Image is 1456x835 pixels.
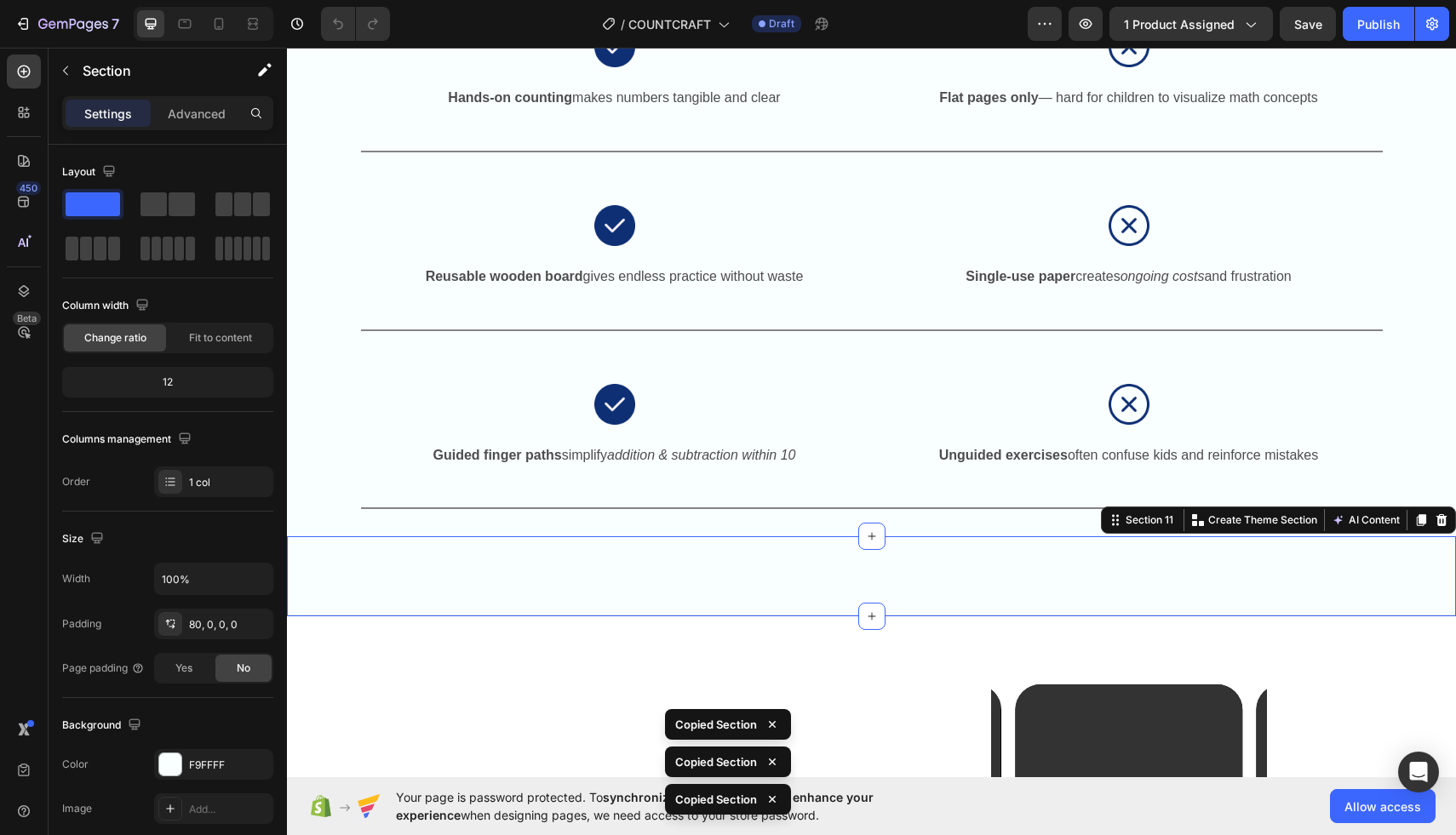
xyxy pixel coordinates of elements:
div: Section 11 [835,465,890,480]
img: gempages_586269699143107267-ce55c0d7-7b32-4d0b-a6b4-da26d19520c7.png [822,157,863,198]
button: AI Content [1041,462,1116,483]
span: synchronize your theme style & enhance your experience [396,790,874,822]
strong: Reusable wooden board [139,221,296,236]
i: addition & subtraction within 10 [320,400,508,415]
div: Beta [13,312,41,325]
span: Fit to content [189,330,252,346]
button: Publish [1343,7,1414,41]
p: Copied Section [675,791,757,808]
strong: Unguided exercises [652,400,781,415]
div: Column width [62,295,152,317]
span: / [621,15,625,33]
div: F9FFFF [189,758,269,773]
p: Copied Section [675,716,757,733]
p: creates and frustration [590,217,1094,242]
img: gempages_586269699143107267-ce55c0d7-7b32-4d0b-a6b4-da26d19520c7.png [822,336,863,377]
div: 12 [66,370,270,394]
p: Settings [84,105,132,123]
div: 80, 0, 0, 0 [189,617,269,632]
p: 7 [112,14,119,34]
input: Auto [155,563,272,594]
span: Draft [769,16,794,31]
span: Your page is password protected. To when designing pages, we need access to your store password. [396,788,940,824]
img: gempages_586269699143107267-2c699e32-d369-4f37-bdc0-59955cd30bb7.png [307,157,348,198]
button: 7 [7,7,127,41]
div: Page padding [62,661,145,676]
div: Image [62,801,92,816]
div: Width [62,571,90,586]
strong: Single-use paper [679,221,788,236]
p: Copied Section [675,753,757,770]
span: Change ratio [84,330,146,346]
p: Advanced [168,105,226,123]
span: COUNTCRAFT [628,15,711,33]
div: Color [62,757,89,772]
p: simplify [76,396,580,420]
span: Save [1294,17,1322,31]
div: Padding [62,616,101,632]
div: Columns management [62,428,195,451]
div: 450 [16,181,41,195]
div: Undo/Redo [321,7,390,41]
div: Add... [189,802,269,817]
div: Open Intercom Messenger [1398,752,1439,792]
iframe: Design area [287,48,1456,777]
span: No [237,661,250,676]
span: Allow access [1344,798,1421,815]
strong: Guided finger paths [146,400,275,415]
div: Layout [62,161,119,184]
button: Save [1280,7,1336,41]
img: gempages_586269699143107267-2c699e32-d369-4f37-bdc0-59955cd30bb7.png [307,336,348,377]
p: often confuse kids and reinforce mistakes [590,396,1094,420]
span: 1 product assigned [1124,15,1235,33]
p: Section [83,60,222,81]
div: Publish [1357,15,1400,33]
button: 1 product assigned [1109,7,1273,41]
i: ongoing costs [834,221,918,236]
div: Background [62,714,145,737]
span: Yes [175,661,192,676]
p: gives endless practice without waste [76,217,580,242]
div: Order [62,474,90,489]
button: Allow access [1330,789,1436,823]
p: Create Theme Section [921,465,1030,480]
div: Size [62,528,107,551]
div: 1 col [189,475,269,490]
